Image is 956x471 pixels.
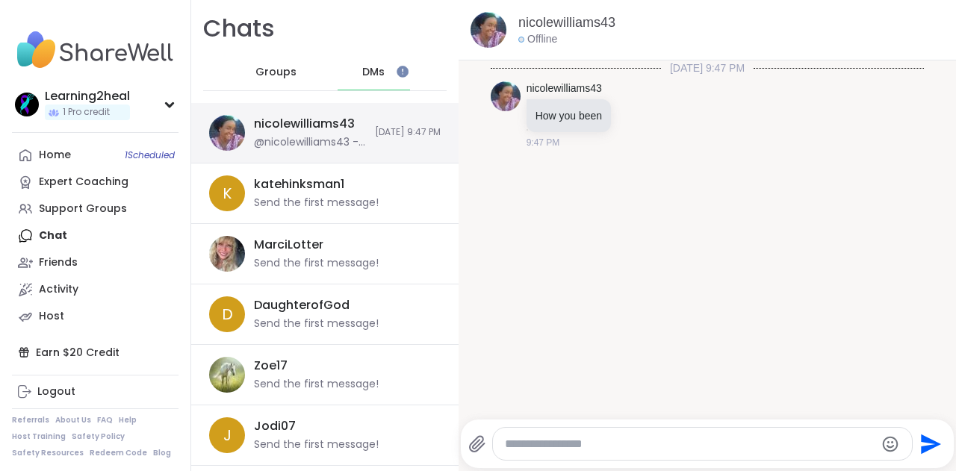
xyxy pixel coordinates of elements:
div: Home [39,148,71,163]
div: MarciLotter [254,237,323,253]
h1: Chats [203,12,275,46]
img: Learning2heal [15,93,39,116]
a: Help [119,415,137,425]
div: DaughterofGod [254,297,350,314]
a: Referrals [12,415,49,425]
div: Earn $20 Credit [12,339,179,366]
button: Emoji picker [881,435,899,453]
a: Home1Scheduled [12,142,179,169]
span: Groups [255,65,297,80]
a: Friends [12,249,179,276]
div: Offline [518,32,557,47]
a: Blog [153,448,171,458]
a: Host [12,303,179,330]
div: Host [39,309,64,324]
span: J [223,424,232,446]
div: nicolewilliams43 [254,116,355,132]
div: Send the first message! [254,256,379,271]
div: Learning2heal [45,88,130,105]
a: Safety Resources [12,448,84,458]
img: ShareWell Nav Logo [12,24,179,76]
span: D [222,303,233,325]
a: Redeem Code [90,448,147,458]
div: Send the first message! [254,377,379,392]
span: 1 Pro credit [63,106,110,119]
div: Jodi07 [254,418,296,434]
div: Activity [39,282,78,297]
div: Support Groups [39,202,127,216]
iframe: Spotlight [397,66,409,78]
a: nicolewilliams43 [527,81,602,96]
div: @nicolewilliams43 - How you been [254,135,366,150]
span: k [223,182,232,205]
img: https://sharewell-space-live.sfo3.digitaloceanspaces.com/user-generated/3403c148-dfcf-4217-9166-8... [491,81,521,111]
button: Send [913,427,946,461]
a: About Us [55,415,91,425]
img: https://sharewell-space-live.sfo3.digitaloceanspaces.com/user-generated/3403c148-dfcf-4217-9166-8... [209,115,245,151]
img: https://sharewell-space-live.sfo3.digitaloceanspaces.com/user-generated/7a3b2c34-6725-4fc7-97ef-c... [209,236,245,272]
a: Activity [12,276,179,303]
span: 1 Scheduled [125,149,175,161]
div: Send the first message! [254,437,379,452]
img: https://sharewell-space-live.sfo3.digitaloceanspaces.com/user-generated/7d5a9679-e1c1-4673-9100-8... [209,357,245,393]
span: DMs [362,65,385,80]
a: nicolewilliams43 [518,13,615,32]
span: [DATE] 9:47 PM [661,60,754,75]
a: FAQ [97,415,113,425]
textarea: Type your message [505,437,875,452]
div: Send the first message! [254,316,379,331]
div: Zoe17 [254,358,288,374]
div: Send the first message! [254,196,379,210]
a: Safety Policy [72,431,125,442]
img: https://sharewell-space-live.sfo3.digitaloceanspaces.com/user-generated/3403c148-dfcf-4217-9166-8... [471,12,506,48]
a: Support Groups [12,196,179,222]
a: Host Training [12,431,66,442]
div: katehinksman1 [254,176,344,193]
span: [DATE] 9:47 PM [375,126,441,139]
span: 9:47 PM [527,136,560,149]
a: Logout [12,378,179,405]
a: Expert Coaching [12,169,179,196]
div: Logout [37,384,75,399]
div: Friends [39,255,78,270]
div: Expert Coaching [39,175,128,190]
p: How you been [536,108,603,123]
